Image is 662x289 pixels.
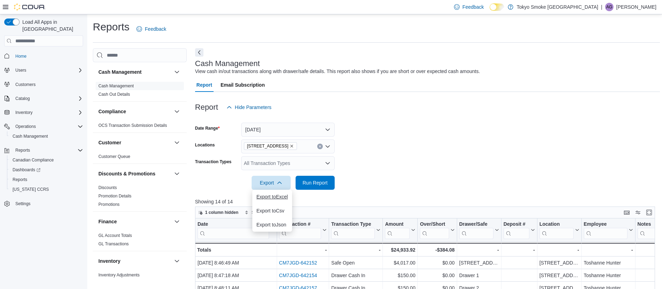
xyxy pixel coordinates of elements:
[198,221,269,228] div: Date
[331,272,380,280] div: Drawer Cash In
[195,198,660,205] p: Showing 14 of 14
[331,246,380,254] div: -
[1,94,86,103] button: Catalog
[241,123,335,137] button: [DATE]
[252,210,270,215] span: Sort fields
[10,175,30,184] a: Reports
[98,68,171,75] button: Cash Management
[98,170,155,177] h3: Discounts & Promotions
[98,92,130,97] a: Cash Out Details
[98,193,132,199] span: Promotion Details
[10,132,83,140] span: Cash Management
[290,144,294,148] button: Remove 450 Yonge St from selection in this group
[7,165,86,175] a: Dashboards
[15,201,30,207] span: Settings
[13,199,83,208] span: Settings
[605,3,613,11] div: Andrea Geater
[13,187,49,192] span: [US_STATE] CCRS
[173,257,181,265] button: Inventory
[198,221,269,239] div: Date
[490,3,504,11] input: Dark Mode
[98,194,132,198] a: Promotion Details
[15,67,26,73] span: Users
[517,3,598,11] p: Tokyo Smoke [GEOGRAPHIC_DATA]
[331,259,380,267] div: Safe Open
[195,48,203,57] button: Next
[221,78,265,92] span: Email Subscription
[325,160,330,166] button: Open list of options
[13,122,83,131] span: Operations
[15,82,36,87] span: Customers
[93,152,187,164] div: Customer
[539,221,573,239] div: Location
[145,26,166,32] span: Feedback
[195,125,220,131] label: Date Range
[583,272,633,280] div: Toshanne Hunter
[606,3,612,11] span: AG
[98,218,117,225] h3: Finance
[539,246,579,254] div: -
[98,185,117,190] a: Discounts
[98,272,140,278] span: Inventory Adjustments
[420,246,454,254] div: -$384.08
[645,208,653,217] button: Enter fullscreen
[583,221,627,228] div: Employee
[385,259,415,267] div: $4,017.00
[13,94,83,103] span: Catalog
[296,176,335,190] button: Run Report
[539,221,579,239] button: Location
[13,108,35,117] button: Inventory
[13,80,83,89] span: Customers
[15,147,30,153] span: Reports
[13,177,27,182] span: Reports
[93,20,129,34] h1: Reports
[1,79,86,89] button: Customers
[98,218,171,225] button: Finance
[13,108,83,117] span: Inventory
[385,221,410,228] div: Amount
[98,123,167,128] span: OCS Transaction Submission Details
[98,92,130,97] span: Cash Out Details
[256,208,288,214] span: Export to Csv
[279,221,321,228] div: Transaction #
[252,204,292,218] button: Export toCsv
[173,107,181,116] button: Compliance
[420,272,454,280] div: $0.00
[197,246,275,254] div: Totals
[134,22,169,36] a: Feedback
[98,68,142,75] h3: Cash Management
[4,48,83,227] nav: Complex example
[98,139,121,146] h3: Customer
[1,51,86,61] button: Home
[242,208,273,217] button: Sort fields
[247,143,289,150] span: [STREET_ADDRESS]
[98,154,130,159] a: Customer Queue
[503,221,535,239] button: Deposit #
[459,221,499,239] button: Drawer/Safe
[98,241,129,246] a: GL Transactions
[1,65,86,75] button: Users
[503,221,529,228] div: Deposit #
[317,144,323,149] button: Clear input
[13,133,48,139] span: Cash Management
[205,210,238,215] span: 1 column hidden
[13,200,33,208] a: Settings
[10,156,57,164] a: Canadian Compliance
[15,53,27,59] span: Home
[331,221,375,239] div: Transaction Type
[10,132,51,140] a: Cash Management
[583,221,627,239] div: Employee
[98,202,120,207] span: Promotions
[252,176,291,190] button: Export
[195,159,231,165] label: Transaction Types
[503,221,529,239] div: Deposit #
[173,138,181,147] button: Customer
[93,231,187,251] div: Finance
[13,66,29,74] button: Users
[325,144,330,149] button: Open list of options
[303,179,328,186] span: Run Report
[13,122,39,131] button: Operations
